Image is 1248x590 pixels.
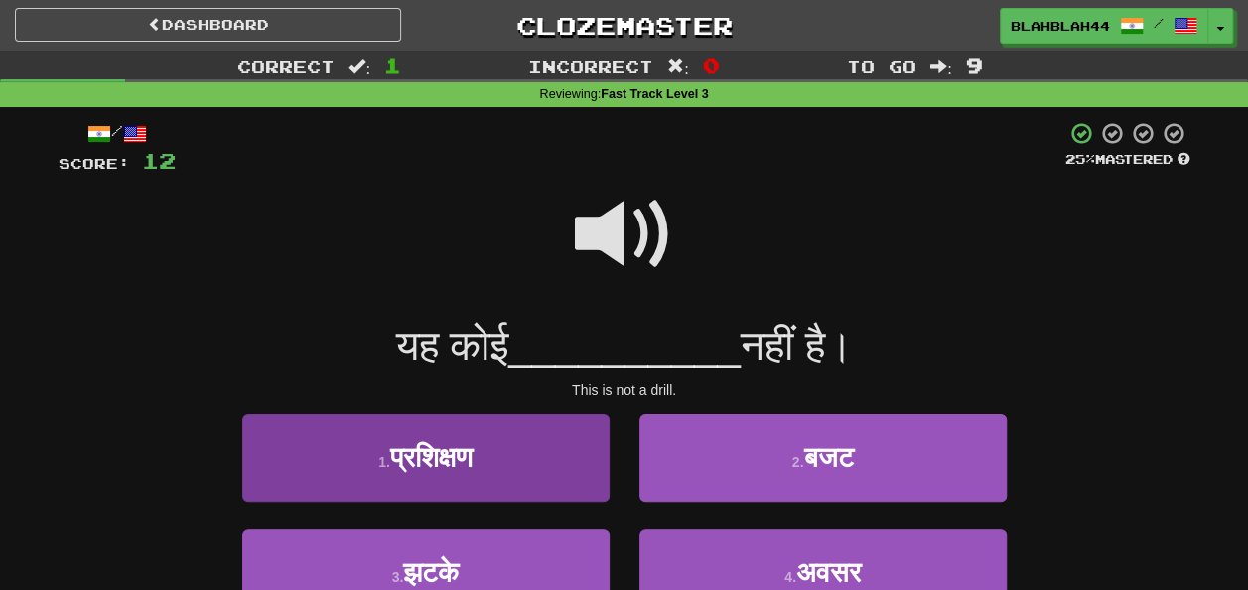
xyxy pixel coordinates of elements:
[15,8,401,42] a: Dashboard
[392,569,404,585] small: 3 .
[741,322,853,369] span: नहीं है।
[396,322,509,369] span: यह कोई
[237,56,335,75] span: Correct
[847,56,916,75] span: To go
[796,557,861,588] span: अवसर
[528,56,653,75] span: Incorrect
[378,454,390,470] small: 1 .
[930,58,952,74] span: :
[803,442,853,473] span: बजट
[59,121,176,146] div: /
[639,414,1007,501] button: 2.बजट
[966,53,983,76] span: 9
[1011,17,1110,35] span: blahblah44
[508,322,741,369] span: __________
[792,454,804,470] small: 2 .
[384,53,401,76] span: 1
[1000,8,1208,44] a: blahblah44 /
[431,8,817,43] a: Clozemaster
[59,155,130,172] span: Score:
[703,53,720,76] span: 0
[1065,151,1190,169] div: Mastered
[142,148,176,173] span: 12
[601,87,709,101] strong: Fast Track Level 3
[403,557,459,588] span: झटके
[390,442,473,473] span: प्रशिक्षण
[59,380,1190,400] div: This is not a drill.
[1154,16,1164,30] span: /
[784,569,796,585] small: 4 .
[348,58,370,74] span: :
[1065,151,1095,167] span: 25 %
[667,58,689,74] span: :
[242,414,610,501] button: 1.प्रशिक्षण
